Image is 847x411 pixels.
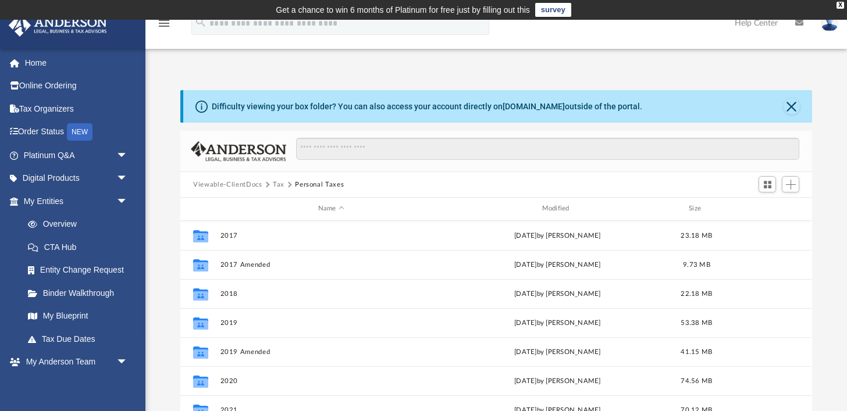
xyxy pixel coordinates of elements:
[8,51,145,74] a: Home
[116,144,140,167] span: arrow_drop_down
[186,203,215,214] div: id
[8,144,145,167] a: Platinum Q&Aarrow_drop_down
[681,348,713,355] span: 41.15 MB
[16,235,145,259] a: CTA Hub
[8,97,145,120] a: Tax Organizers
[683,261,710,267] span: 9.73 MB
[821,15,838,31] img: User Pic
[8,190,145,213] a: My Entitiesarrow_drop_down
[16,305,140,328] a: My Blueprint
[16,259,145,282] a: Entity Change Request
[193,180,262,190] button: Viewable-ClientDocs
[782,176,799,192] button: Add
[5,14,111,37] img: Anderson Advisors Platinum Portal
[674,203,720,214] div: Size
[447,259,668,270] div: [DATE] by [PERSON_NAME]
[220,203,442,214] div: Name
[194,16,207,28] i: search
[116,190,140,213] span: arrow_drop_down
[725,203,807,214] div: id
[503,102,565,111] a: [DOMAIN_NAME]
[220,319,442,327] button: 2019
[220,377,442,385] button: 2020
[220,348,442,356] button: 2019 Amended
[447,288,668,299] div: [DATE] by [PERSON_NAME]
[220,290,442,298] button: 2018
[681,377,713,384] span: 74.56 MB
[681,232,713,238] span: 23.18 MB
[116,167,140,191] span: arrow_drop_down
[447,376,668,386] div: [DATE] by [PERSON_NAME]
[16,327,145,351] a: Tax Due Dates
[447,317,668,328] div: [DATE] by [PERSON_NAME]
[116,351,140,374] span: arrow_drop_down
[67,123,92,141] div: NEW
[837,2,844,9] div: close
[296,138,799,160] input: Search files and folders
[276,3,530,17] div: Get a chance to win 6 months of Platinum for free just by filling out this
[535,3,571,17] a: survey
[447,230,668,241] div: [DATE] by [PERSON_NAME]
[8,120,145,144] a: Order StatusNEW
[681,319,713,326] span: 53.38 MB
[759,176,776,192] button: Switch to Grid View
[220,261,442,269] button: 2017 Amended
[8,351,140,374] a: My Anderson Teamarrow_drop_down
[447,346,668,357] div: [DATE] by [PERSON_NAME]
[157,22,171,30] a: menu
[16,281,145,305] a: Binder Walkthrough
[295,180,344,190] button: Personal Taxes
[784,98,800,115] button: Close
[273,180,284,190] button: Tax
[157,16,171,30] i: menu
[8,167,145,190] a: Digital Productsarrow_drop_down
[681,290,713,296] span: 22.18 MB
[212,101,642,113] div: Difficulty viewing your box folder? You can also access your account directly on outside of the p...
[447,203,668,214] div: Modified
[220,232,442,240] button: 2017
[16,213,145,236] a: Overview
[8,74,145,98] a: Online Ordering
